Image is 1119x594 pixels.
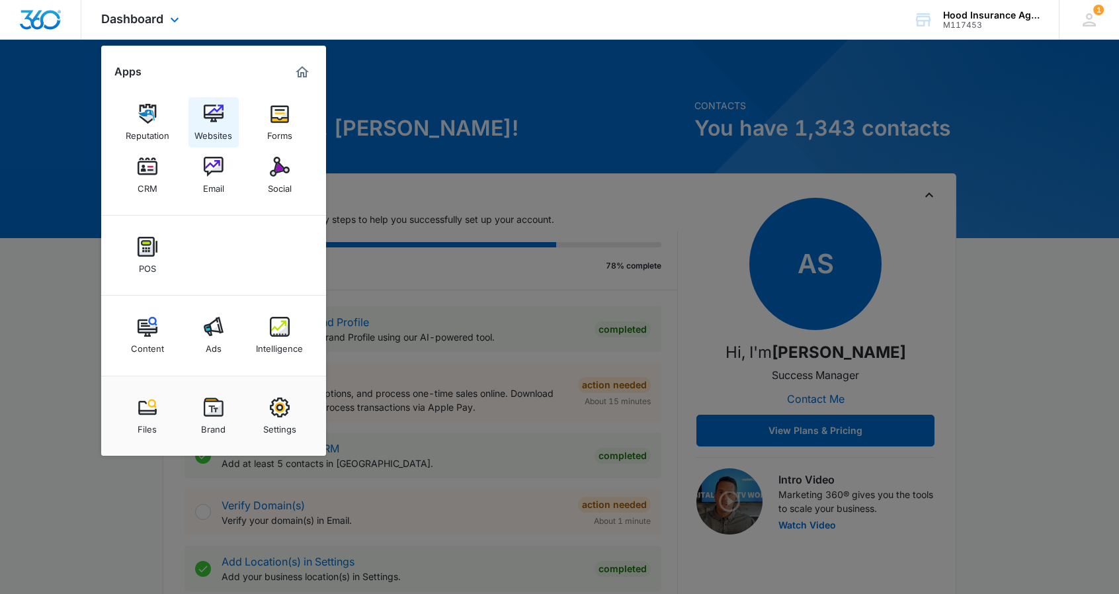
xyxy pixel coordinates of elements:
[268,177,292,194] div: Social
[943,10,1040,21] div: account name
[122,391,173,441] a: Files
[206,337,222,354] div: Ads
[188,150,239,200] a: Email
[188,97,239,148] a: Websites
[122,150,173,200] a: CRM
[201,417,226,435] div: Brand
[255,310,305,361] a: Intelligence
[256,337,303,354] div: Intelligence
[131,337,164,354] div: Content
[1093,5,1104,15] div: notifications count
[122,310,173,361] a: Content
[122,230,173,280] a: POS
[188,391,239,441] a: Brand
[101,12,163,26] span: Dashboard
[194,124,232,141] div: Websites
[138,177,157,194] div: CRM
[943,21,1040,30] div: account id
[292,62,313,83] a: Marketing 360® Dashboard
[267,124,292,141] div: Forms
[255,150,305,200] a: Social
[255,391,305,441] a: Settings
[203,177,224,194] div: Email
[188,310,239,361] a: Ads
[1093,5,1104,15] span: 1
[263,417,296,435] div: Settings
[255,97,305,148] a: Forms
[126,124,169,141] div: Reputation
[114,65,142,78] h2: Apps
[122,97,173,148] a: Reputation
[138,417,157,435] div: Files
[139,257,156,274] div: POS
